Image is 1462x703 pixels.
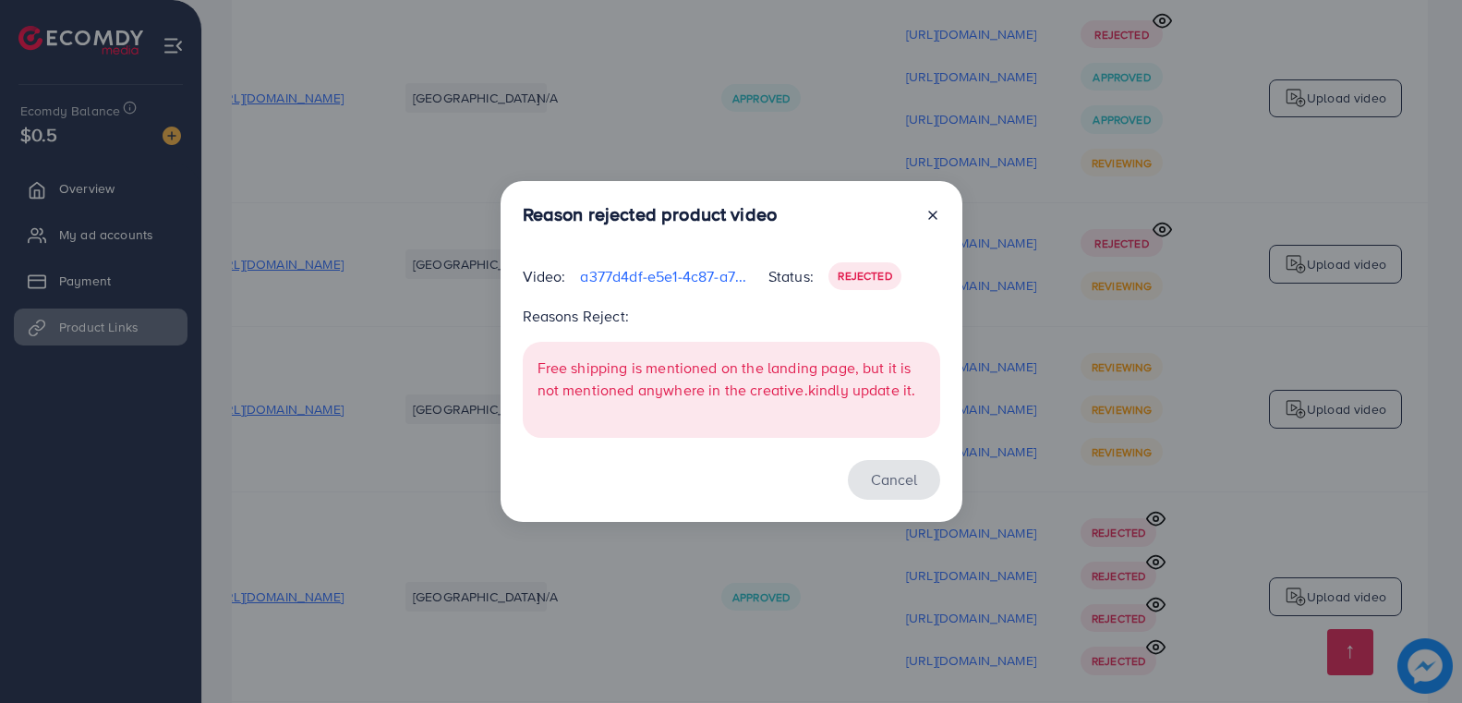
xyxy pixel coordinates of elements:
[768,265,814,287] p: Status:
[538,357,925,401] p: Free shipping is mentioned on the landing page, but it is not mentioned anywhere in the creative....
[523,265,566,287] p: Video:
[523,305,940,327] p: Reasons Reject:
[848,460,940,500] button: Cancel
[580,265,753,287] p: a377d4df-e5e1-4c87-a7ab-3342c6196682-1760027641771.mp4
[838,268,891,284] span: Rejected
[523,203,778,225] h3: Reason rejected product video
